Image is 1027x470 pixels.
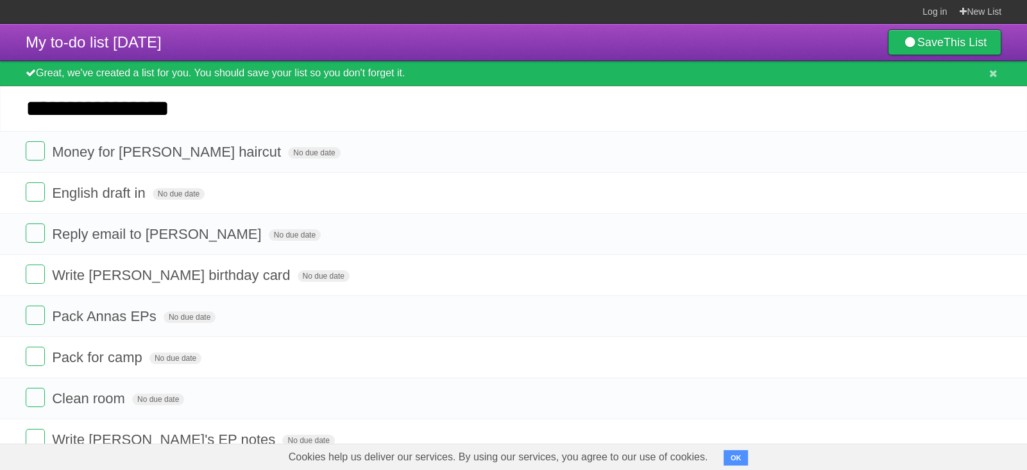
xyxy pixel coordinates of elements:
span: Pack for camp [52,349,146,365]
label: Done [26,223,45,243]
span: My to-do list [DATE] [26,33,162,51]
label: Done [26,388,45,407]
span: Write [PERSON_NAME] birthday card [52,267,293,283]
label: Done [26,265,45,284]
label: Done [26,141,45,161]
span: Cookies help us deliver our services. By using our services, you agree to our use of cookies. [276,444,721,470]
button: OK [724,450,749,466]
b: This List [944,36,987,49]
label: Done [26,306,45,325]
span: No due date [132,394,184,405]
span: Reply email to [PERSON_NAME] [52,226,264,242]
span: No due date [269,229,321,241]
span: No due date [153,188,205,200]
span: No due date [282,435,334,446]
span: No due date [288,147,340,159]
label: Done [26,429,45,448]
span: Money for [PERSON_NAME] haircut [52,144,284,160]
span: Pack Annas EPs [52,308,160,324]
span: Clean room [52,390,128,406]
label: Done [26,182,45,202]
label: Done [26,347,45,366]
span: No due date [164,311,216,323]
a: SaveThis List [888,30,1001,55]
span: No due date [298,270,350,282]
span: English draft in [52,185,149,201]
span: No due date [149,352,201,364]
span: Write [PERSON_NAME]'s EP notes [52,431,278,448]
